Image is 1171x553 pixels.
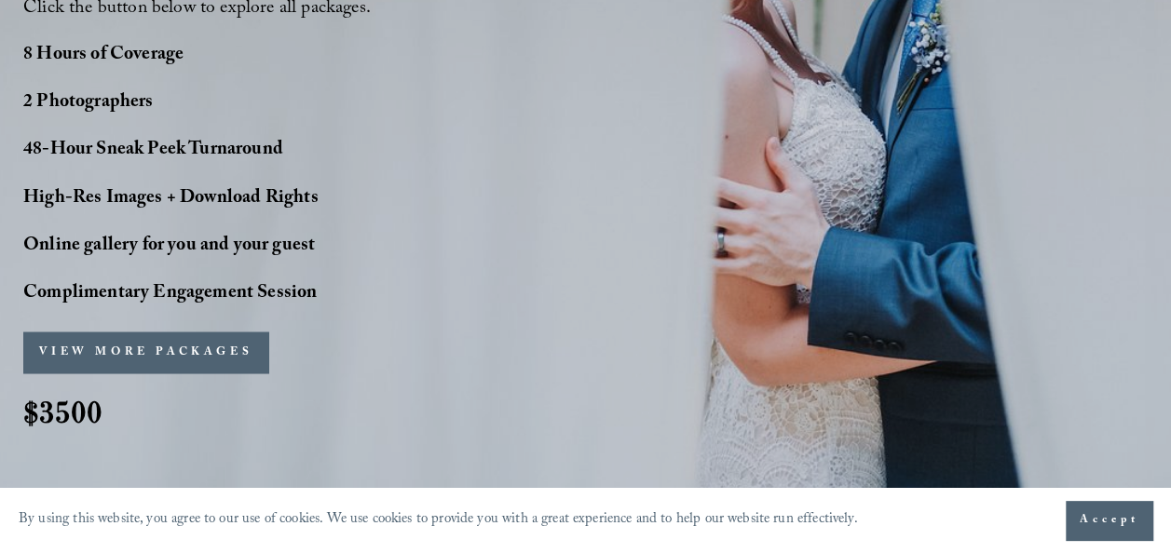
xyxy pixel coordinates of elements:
[23,230,315,262] strong: Online gallery for you and your guest
[23,40,184,72] strong: 8 Hours of Coverage
[1066,501,1152,540] button: Accept
[23,277,317,309] strong: Complimentary Engagement Session
[23,88,153,119] strong: 2 Photographers
[23,182,318,214] strong: High-Res Images + Download Rights
[23,135,283,167] strong: 48-Hour Sneak Peek Turnaround
[19,506,858,534] p: By using this website, you agree to our use of cookies. We use cookies to provide you with a grea...
[1080,511,1138,530] span: Accept
[23,331,268,372] button: VIEW MORE PACKAGES
[23,391,102,430] strong: $3500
